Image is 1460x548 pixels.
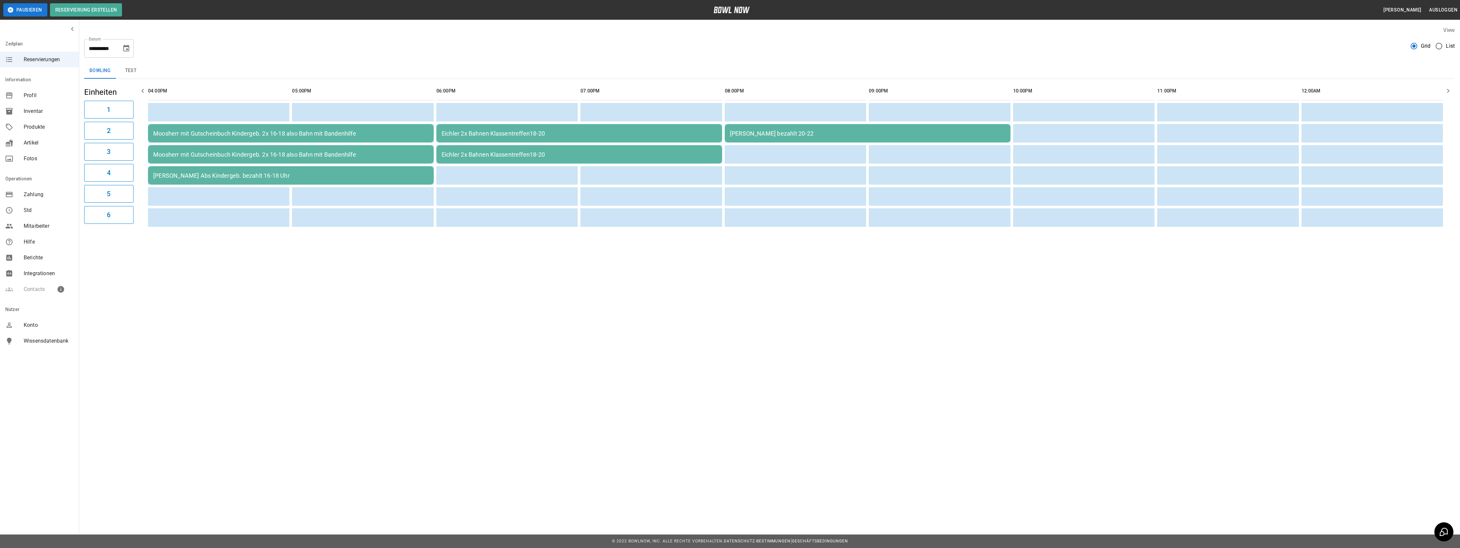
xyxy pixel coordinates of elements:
[84,185,134,203] button: 5
[24,91,74,99] span: Profil
[1426,4,1460,16] button: Ausloggen
[84,101,134,118] button: 1
[442,151,717,158] div: Eichler 2x Bahnen Klassentreffen18-20
[120,42,133,55] button: Choose date, selected date is 10. Okt. 2025
[84,63,1455,79] div: inventory tabs
[1157,82,1299,100] th: 11:00PM
[24,191,74,198] span: Zahlung
[107,125,110,136] h6: 2
[107,146,110,157] h6: 3
[792,539,848,543] a: Geschäftsbedingungen
[153,151,428,158] div: Moosherr mit Gutscheinbuch Kindergeb. 2x 16-18 also Bahn mit Bandenhilfe
[24,254,74,262] span: Berichte
[84,122,134,140] button: 2
[84,63,116,79] button: Bowling
[153,130,428,137] div: Moosherr mit Gutscheinbuch Kindergeb. 2x 16-18 also Bahn mit Bandenhilfe
[436,82,578,100] th: 06:00PM
[24,270,74,277] span: Integrationen
[148,82,289,100] th: 04:00PM
[725,82,866,100] th: 08:00PM
[24,222,74,230] span: Mitarbeiter
[580,82,722,100] th: 07:00PM
[24,155,74,163] span: Fotos
[84,206,134,224] button: 6
[145,79,1446,229] table: sticky table
[24,238,74,246] span: Hilfe
[1302,82,1443,100] th: 12:00AM
[1381,4,1424,16] button: [PERSON_NAME]
[116,63,146,79] button: test
[107,104,110,115] h6: 1
[153,172,428,179] div: [PERSON_NAME] Abs Kindergeb. bezahlt 16-18 Uhr
[24,139,74,147] span: Artikel
[724,539,791,543] a: Datenschutz-Bestimmungen
[1446,42,1455,50] span: List
[107,210,110,220] h6: 6
[24,107,74,115] span: Inventar
[869,82,1010,100] th: 09:00PM
[3,3,47,16] button: Pausieren
[24,321,74,329] span: Konto
[107,168,110,178] h6: 4
[50,3,122,16] button: Reservierung erstellen
[24,206,74,214] span: Std
[1013,82,1155,100] th: 10:00PM
[84,87,134,97] h5: Einheiten
[24,123,74,131] span: Produkte
[1421,42,1431,50] span: Grid
[84,143,134,161] button: 3
[24,56,74,64] span: Reservierungen
[442,130,717,137] div: Eichler 2x Bahnen Klassentreffen18-20
[1443,27,1455,33] label: View
[714,7,750,13] img: logo
[24,337,74,345] span: Wissensdatenbank
[730,130,1005,137] div: [PERSON_NAME] bezahlt 20-22
[107,189,110,199] h6: 5
[612,539,724,543] span: © 2022 BowlNow, Inc. Alle Rechte vorbehalten.
[84,164,134,182] button: 4
[292,82,433,100] th: 05:00PM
